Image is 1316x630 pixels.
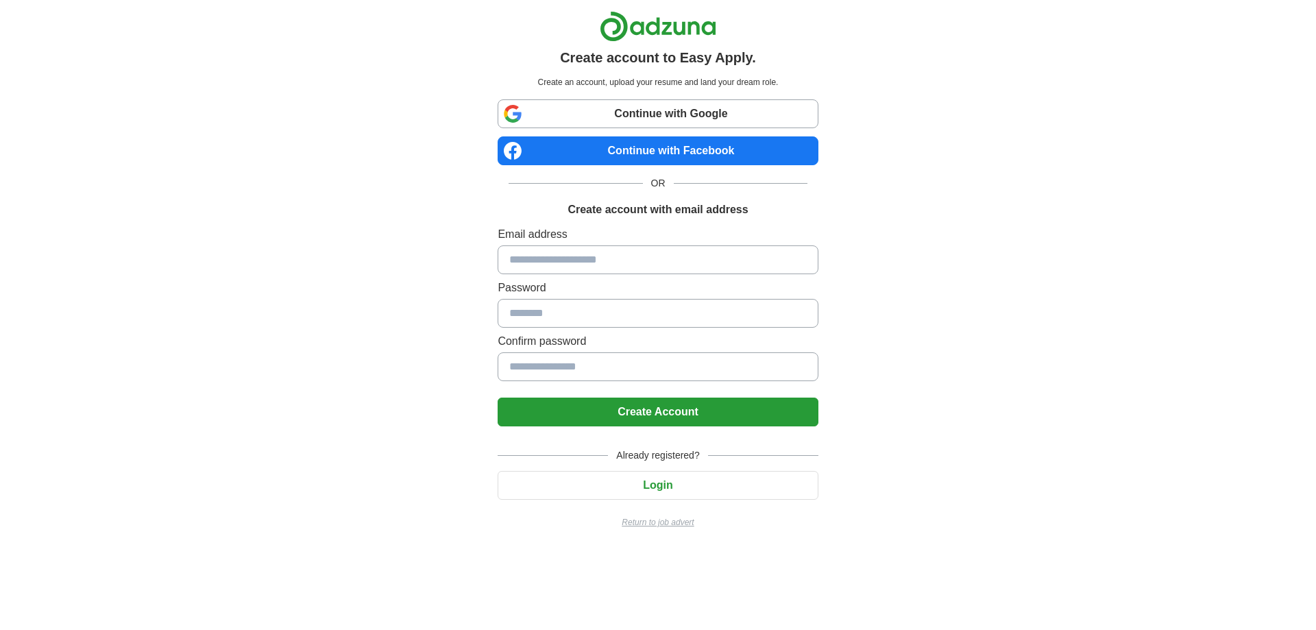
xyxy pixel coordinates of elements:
button: Create Account [498,398,818,426]
span: OR [643,176,674,191]
span: Already registered? [608,448,707,463]
label: Email address [498,226,818,243]
h1: Create account with email address [568,202,748,218]
a: Return to job advert [498,516,818,529]
button: Login [498,471,818,500]
a: Continue with Google [498,99,818,128]
label: Confirm password [498,333,818,350]
a: Login [498,479,818,491]
img: Adzuna logo [600,11,716,42]
p: Create an account, upload your resume and land your dream role. [500,76,815,88]
a: Continue with Facebook [498,136,818,165]
h1: Create account to Easy Apply. [560,47,756,68]
label: Password [498,280,818,296]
